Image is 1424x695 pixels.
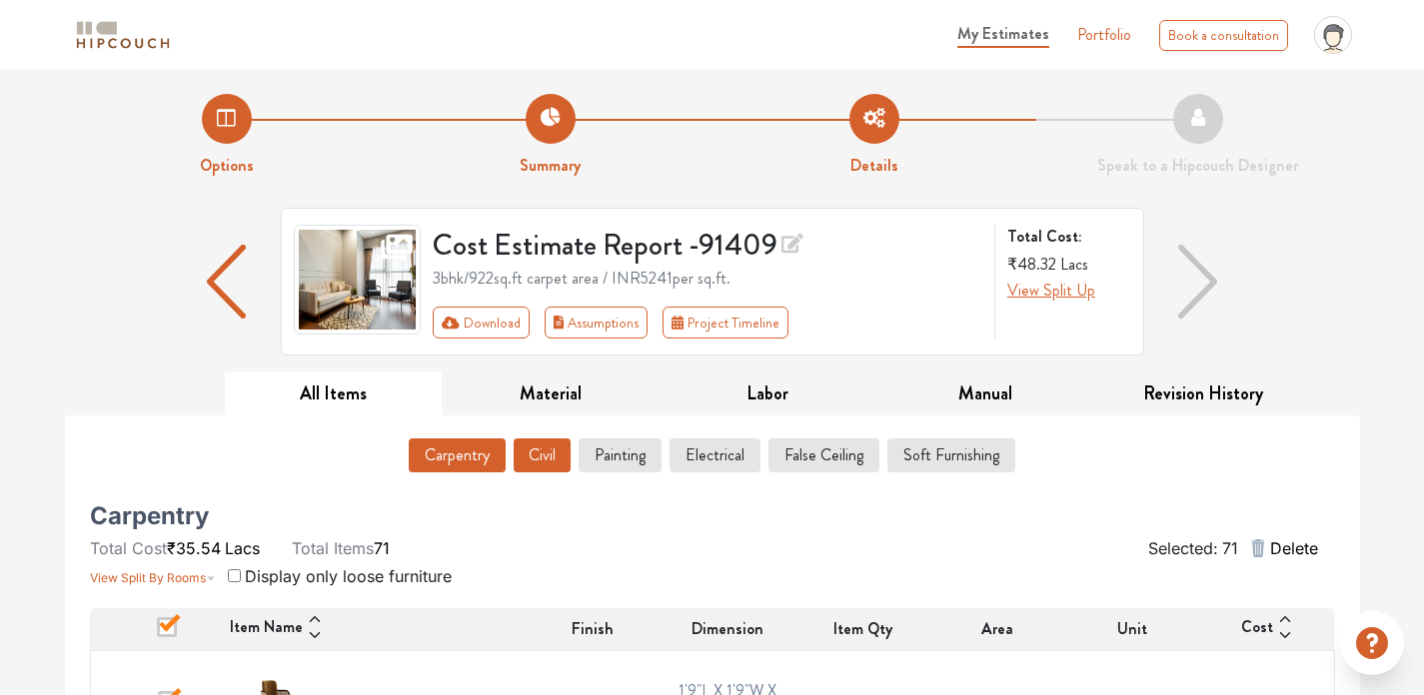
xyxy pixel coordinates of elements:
button: Soft Furnishing [887,438,1015,472]
button: Delete [1238,528,1326,568]
strong: Summary [520,154,581,177]
span: ₹35.54 [167,538,221,558]
strong: Options [200,154,254,177]
img: logo-horizontal.svg [73,18,173,53]
span: logo-horizontal.svg [73,13,173,58]
strong: Details [850,154,898,177]
h3: Cost Estimate Report - 91409 [433,225,982,263]
span: Lacs [225,538,260,558]
span: Total Items [292,538,374,558]
button: Assumptions [545,307,649,339]
span: Area [981,617,1013,641]
img: gallery [294,225,422,335]
span: Finish [572,617,614,641]
button: Manual [876,371,1094,416]
button: Painting [579,438,662,472]
button: Download [433,307,530,339]
li: 71 [292,536,390,560]
button: Material [442,371,660,416]
span: 71 [1222,538,1238,558]
strong: Total Cost: [1007,225,1127,249]
div: 3bhk / 922 sq.ft carpet area / INR 5241 per sq.ft. [433,267,982,291]
button: Carpentry [409,438,506,472]
button: False Ceiling [768,438,879,472]
button: View Split Up [1007,279,1095,303]
img: arrow left [207,245,247,319]
img: arrow right [1178,245,1218,319]
span: Lacs [1060,253,1088,276]
span: Display only loose furniture [245,566,452,586]
span: Unit [1117,617,1147,641]
button: View Split By Rooms [90,560,216,588]
span: Total Cost [90,538,167,558]
span: Selected: [1148,538,1218,558]
strong: Speak to a Hipcouch Designer [1097,154,1298,177]
span: My Estimates [957,22,1049,45]
div: Toolbar with button groups [433,307,982,339]
h5: Carpentry [90,508,209,524]
button: Project Timeline [663,307,788,339]
a: Portfolio [1077,23,1131,47]
span: Delete [1270,536,1318,560]
div: First group [433,307,804,339]
span: Dimension [692,617,763,641]
button: Labor [660,371,877,416]
span: View Split By Rooms [90,570,206,585]
span: Item Name [230,615,303,643]
span: Cost [1241,615,1273,643]
button: Revision History [1094,371,1312,416]
button: Civil [514,438,571,472]
span: Item Qty [833,617,892,641]
button: Electrical [670,438,760,472]
button: All Items [225,371,443,416]
div: Book a consultation [1159,20,1288,51]
span: View Split Up [1007,279,1095,302]
span: ₹48.32 [1007,253,1056,276]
